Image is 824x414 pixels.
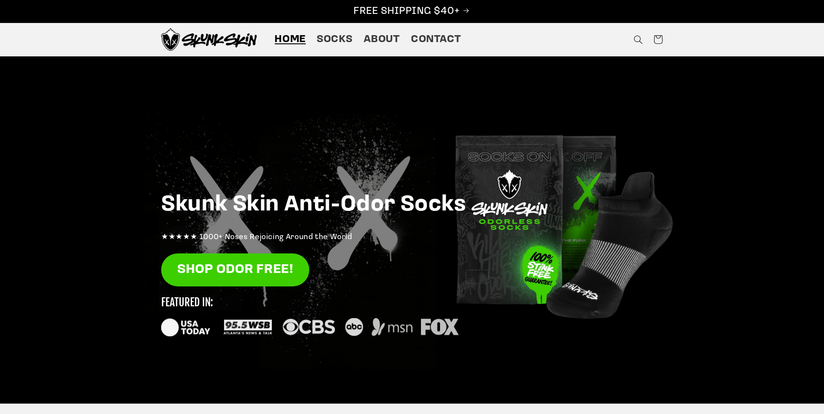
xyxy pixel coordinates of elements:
[161,28,257,51] img: Skunk Skin Anti-Odor Socks.
[411,33,461,46] span: Contact
[364,33,400,46] span: About
[269,27,311,52] a: Home
[405,27,467,52] a: Contact
[9,5,815,18] p: FREE SHIPPING $40+
[311,27,358,52] a: Socks
[317,33,352,46] span: Socks
[161,297,459,336] img: new_featured_logos_1_small.svg
[161,231,663,245] p: ★★★★★ 1000+ Noses Rejoicing Around the World
[628,30,648,49] summary: Search
[161,253,309,287] a: SHOP ODOR FREE!
[161,194,467,216] strong: Skunk Skin Anti-Odor Socks
[358,27,405,52] a: About
[275,33,306,46] span: Home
